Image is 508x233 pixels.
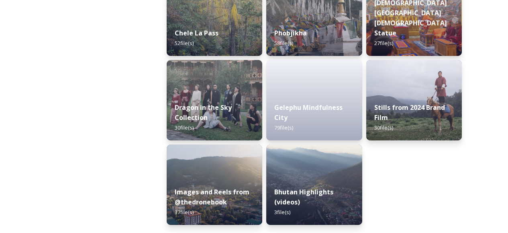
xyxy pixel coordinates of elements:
strong: Gelephu Mindfulness City [274,103,343,122]
img: 4075df5a-b6ee-4484-8e29-7e779a92fa88.jpg [366,60,462,140]
strong: Stills from 2024 Brand Film [374,103,445,122]
img: 74f9cf10-d3d5-4c08-9371-13a22393556d.jpg [167,60,262,140]
strong: Bhutan Highlights (videos) [274,188,333,206]
iframe: msdoc-iframe [266,60,362,161]
span: 27 file(s) [374,39,393,47]
span: 3 file(s) [274,208,290,216]
span: 30 file(s) [175,124,194,131]
img: b4ca3a00-89c2-4894-a0d6-064d866d0b02.jpg [266,144,362,225]
span: 52 file(s) [175,39,194,47]
span: 30 file(s) [374,124,393,131]
img: 01697a38-64e0-42f2-b716-4cd1f8ee46d6.jpg [167,144,262,225]
strong: Phobjikha [274,29,307,37]
strong: Chele La Pass [175,29,218,37]
strong: Dragon in the Sky Collection [175,103,232,122]
span: 58 file(s) [274,39,293,47]
span: 79 file(s) [274,124,293,131]
span: 37 file(s) [175,208,194,216]
strong: Images and Reels from @thedronebook [175,188,249,206]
